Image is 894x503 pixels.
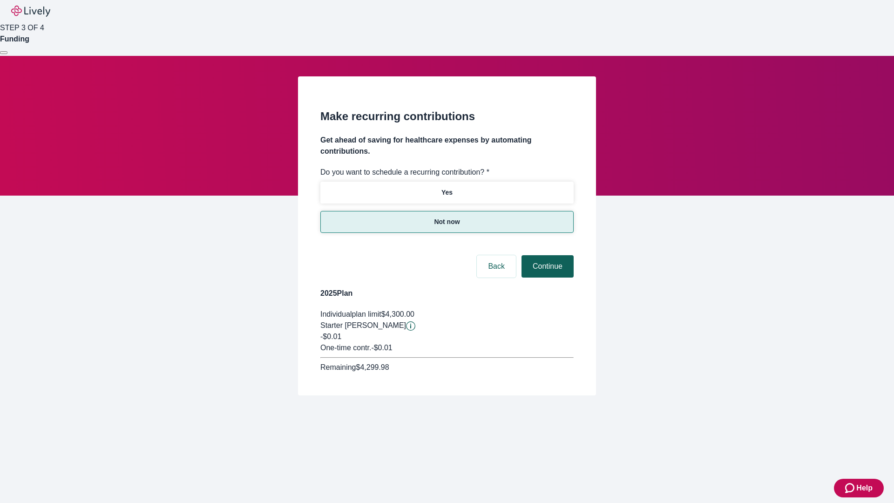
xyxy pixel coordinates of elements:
[320,344,371,352] span: One-time contr.
[320,363,356,371] span: Remaining
[381,310,414,318] span: $4,300.00
[320,182,574,204] button: Yes
[477,255,516,278] button: Back
[441,188,453,197] p: Yes
[371,344,392,352] span: - $0.01
[320,135,574,157] h4: Get ahead of saving for healthcare expenses by automating contributions.
[845,483,856,494] svg: Zendesk support icon
[521,255,574,278] button: Continue
[856,483,873,494] span: Help
[320,288,574,299] h4: 2025 Plan
[320,321,406,329] span: Starter [PERSON_NAME]
[320,211,574,233] button: Not now
[834,479,884,497] button: Zendesk support iconHelp
[406,321,415,331] svg: Starter penny details
[320,108,574,125] h2: Make recurring contributions
[406,321,415,331] button: Lively will contribute $0.01 to establish your account
[320,310,381,318] span: Individual plan limit
[320,333,341,340] span: -$0.01
[356,363,389,371] span: $4,299.98
[11,6,50,17] img: Lively
[320,167,489,178] label: Do you want to schedule a recurring contribution? *
[434,217,460,227] p: Not now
